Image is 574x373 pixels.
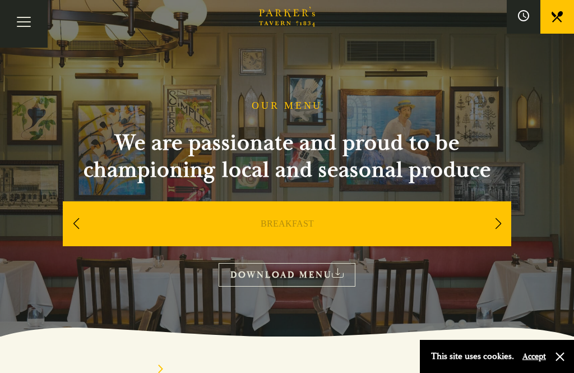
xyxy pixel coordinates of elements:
[261,218,314,263] a: BREAKFAST
[522,351,546,362] button: Accept
[554,351,566,362] button: Close and accept
[252,100,322,112] h1: OUR MENU
[219,263,355,286] a: DOWNLOAD MENU
[63,130,511,183] h2: We are passionate and proud to be championing local and seasonal produce
[431,348,514,365] p: This site uses cookies.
